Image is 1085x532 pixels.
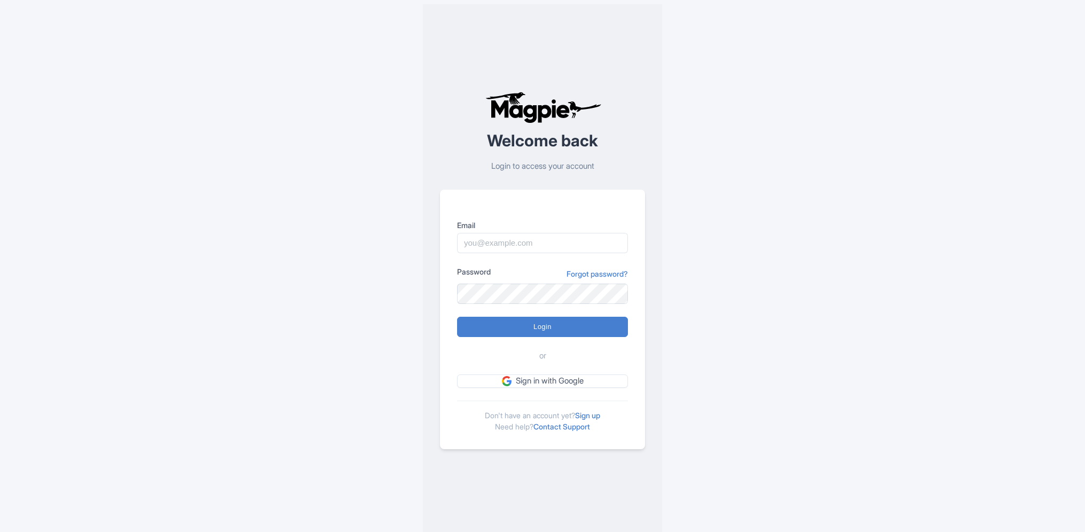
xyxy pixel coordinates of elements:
[539,350,546,362] span: or
[575,411,600,420] a: Sign up
[457,374,628,388] a: Sign in with Google
[483,91,603,123] img: logo-ab69f6fb50320c5b225c76a69d11143b.png
[457,233,628,253] input: you@example.com
[440,132,645,150] h2: Welcome back
[457,317,628,337] input: Login
[440,160,645,173] p: Login to access your account
[457,266,491,277] label: Password
[502,376,512,386] img: google.svg
[567,268,628,279] a: Forgot password?
[533,422,590,431] a: Contact Support
[457,401,628,432] div: Don't have an account yet? Need help?
[457,220,628,231] label: Email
